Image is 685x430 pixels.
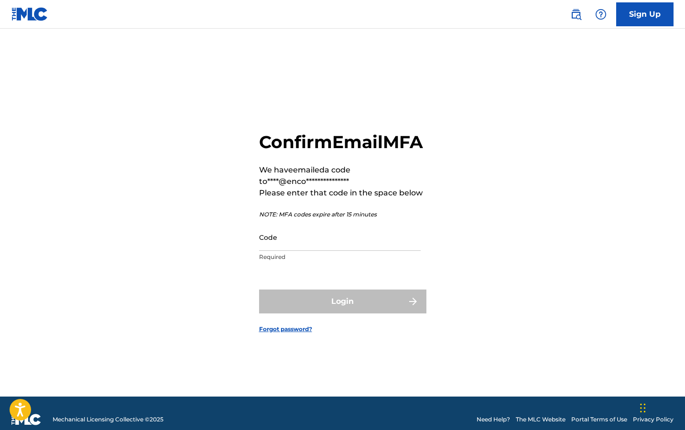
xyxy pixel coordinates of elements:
[259,131,426,153] h2: Confirm Email MFA
[259,187,426,199] p: Please enter that code in the space below
[259,210,426,219] p: NOTE: MFA codes expire after 15 minutes
[571,415,627,424] a: Portal Terms of Use
[11,414,41,425] img: logo
[640,394,646,422] div: Drag
[616,2,674,26] a: Sign Up
[259,325,312,333] a: Forgot password?
[570,9,582,20] img: search
[595,9,607,20] img: help
[477,415,510,424] a: Need Help?
[11,7,48,21] img: MLC Logo
[637,384,685,430] iframe: Chat Widget
[259,253,421,261] p: Required
[566,5,586,24] a: Public Search
[53,415,163,424] span: Mechanical Licensing Collective © 2025
[591,5,610,24] div: Help
[516,415,565,424] a: The MLC Website
[633,415,674,424] a: Privacy Policy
